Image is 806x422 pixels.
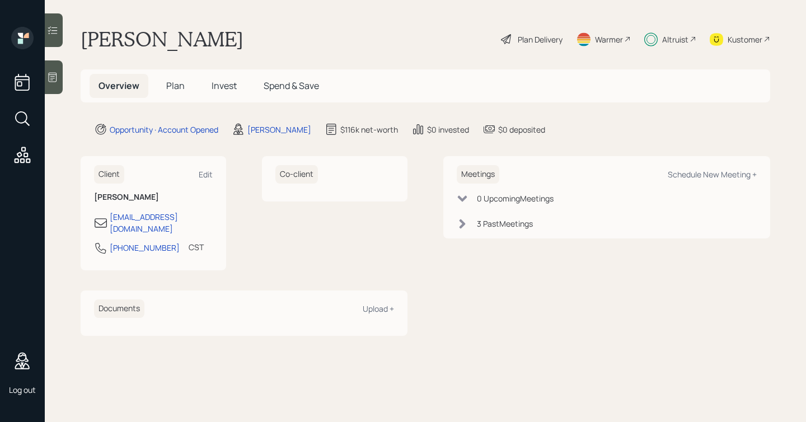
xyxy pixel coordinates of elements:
[728,34,762,45] div: Kustomer
[518,34,563,45] div: Plan Delivery
[363,303,394,314] div: Upload +
[662,34,688,45] div: Altruist
[166,79,185,92] span: Plan
[275,165,318,184] h6: Co-client
[668,169,757,180] div: Schedule New Meeting +
[264,79,319,92] span: Spend & Save
[94,193,213,202] h6: [PERSON_NAME]
[99,79,139,92] span: Overview
[9,385,36,395] div: Log out
[477,218,533,229] div: 3 Past Meeting s
[81,27,243,51] h1: [PERSON_NAME]
[477,193,554,204] div: 0 Upcoming Meeting s
[189,241,204,253] div: CST
[110,242,180,254] div: [PHONE_NUMBER]
[212,79,237,92] span: Invest
[110,124,218,135] div: Opportunity · Account Opened
[94,165,124,184] h6: Client
[247,124,311,135] div: [PERSON_NAME]
[340,124,398,135] div: $116k net-worth
[457,165,499,184] h6: Meetings
[498,124,545,135] div: $0 deposited
[199,169,213,180] div: Edit
[427,124,469,135] div: $0 invested
[94,299,144,318] h6: Documents
[595,34,623,45] div: Warmer
[110,211,213,235] div: [EMAIL_ADDRESS][DOMAIN_NAME]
